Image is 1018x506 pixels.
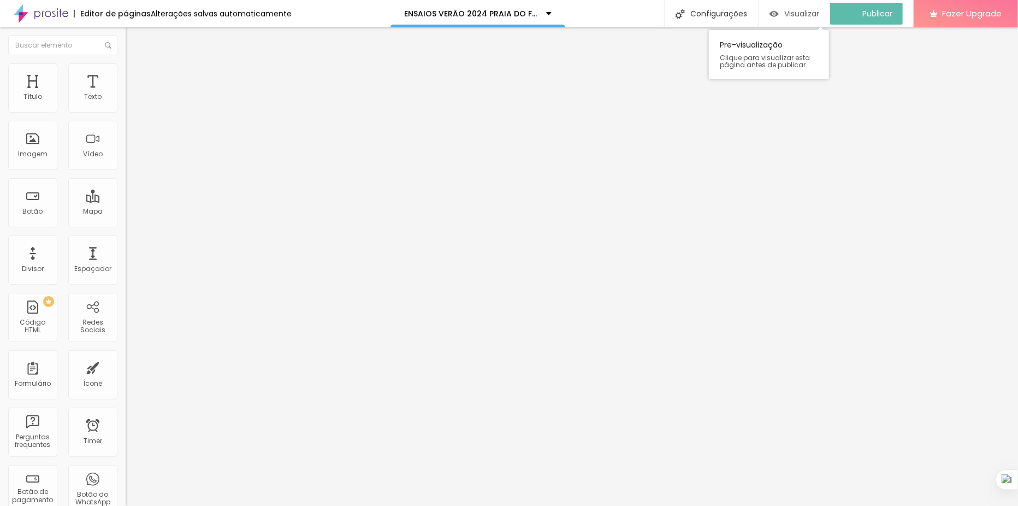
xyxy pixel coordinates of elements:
[126,27,1018,506] iframe: Editor
[74,265,111,273] div: Espaçador
[709,30,829,79] div: Pre-visualização
[759,3,830,25] button: Visualizar
[84,93,102,101] div: Texto
[83,150,103,158] div: Vídeo
[83,208,103,215] div: Mapa
[676,9,685,19] img: Icone
[784,9,819,18] span: Visualizar
[151,10,292,17] div: Alterações salvas automaticamente
[23,208,43,215] div: Botão
[23,93,42,101] div: Título
[74,10,151,17] div: Editor de páginas
[18,150,48,158] div: Imagem
[11,433,54,449] div: Perguntas frequentes
[720,54,818,68] span: Clique para visualizar esta página antes de publicar.
[22,265,44,273] div: Divisor
[15,380,51,387] div: Formulário
[830,3,903,25] button: Publicar
[404,10,538,17] p: ENSAIOS VERÃO 2024 PRAIA DO FORTE-BA
[942,9,1002,18] span: Fazer Upgrade
[84,380,103,387] div: Ícone
[71,319,114,334] div: Redes Sociais
[11,488,54,504] div: Botão de pagamento
[105,42,111,49] img: Icone
[862,9,892,18] span: Publicar
[84,437,102,445] div: Timer
[8,36,117,55] input: Buscar elemento
[11,319,54,334] div: Código HTML
[770,9,779,19] img: view-1.svg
